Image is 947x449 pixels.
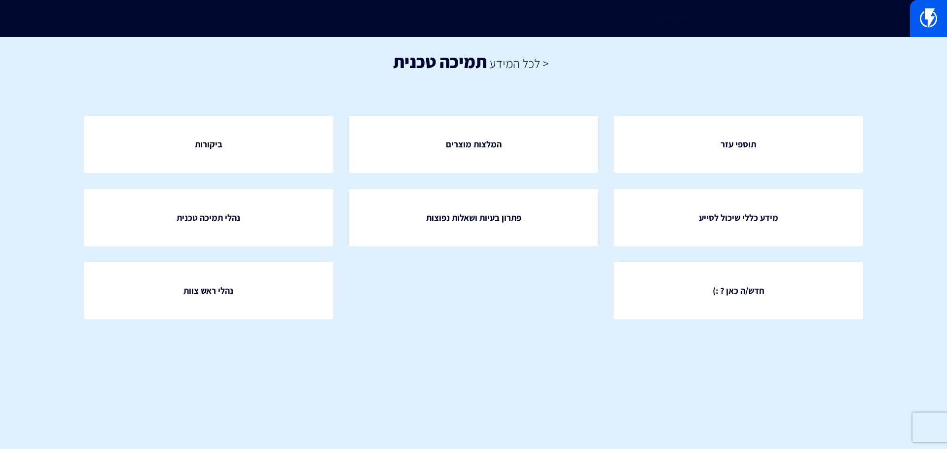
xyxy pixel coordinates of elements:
[177,211,240,224] span: נהלי תמיכה טכנית
[349,189,598,246] a: פתרון בעיות ושאלות נפוצות
[252,7,695,30] input: חיפוש מהיר...
[446,138,502,151] span: המלצות מוצרים
[614,262,863,319] a: חדש/ה כאן ? :)
[489,55,549,71] a: < לכל המידע
[426,211,521,224] span: פתרון בעיות ושאלות נפוצות
[713,284,765,297] span: חדש/ה כאן ? :)
[183,284,233,297] span: נהלי ראש צוות
[721,138,756,151] span: תוספי עזר
[195,138,222,151] span: ביקורות
[84,262,333,319] a: נהלי ראש צוות
[699,211,778,224] span: מידע כללי שיכול לסייע
[614,116,863,173] a: תוספי עזר
[393,52,487,71] h1: תמיכה טכנית
[84,189,333,246] a: נהלי תמיכה טכנית
[84,116,333,173] a: ביקורות
[614,189,863,246] a: מידע כללי שיכול לסייע
[349,116,598,173] a: המלצות מוצרים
